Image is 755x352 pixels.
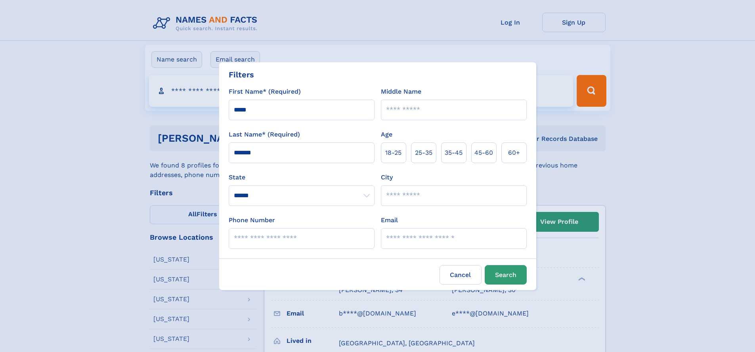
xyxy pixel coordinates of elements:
[229,173,375,182] label: State
[440,265,482,285] label: Cancel
[381,130,392,139] label: Age
[485,265,527,285] button: Search
[229,69,254,81] div: Filters
[385,148,401,158] span: 18‑25
[445,148,463,158] span: 35‑45
[229,130,300,139] label: Last Name* (Required)
[508,148,520,158] span: 60+
[229,87,301,96] label: First Name* (Required)
[381,215,398,225] label: Email
[474,148,493,158] span: 45‑60
[381,87,421,96] label: Middle Name
[229,215,275,225] label: Phone Number
[415,148,432,158] span: 25‑35
[381,173,393,182] label: City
